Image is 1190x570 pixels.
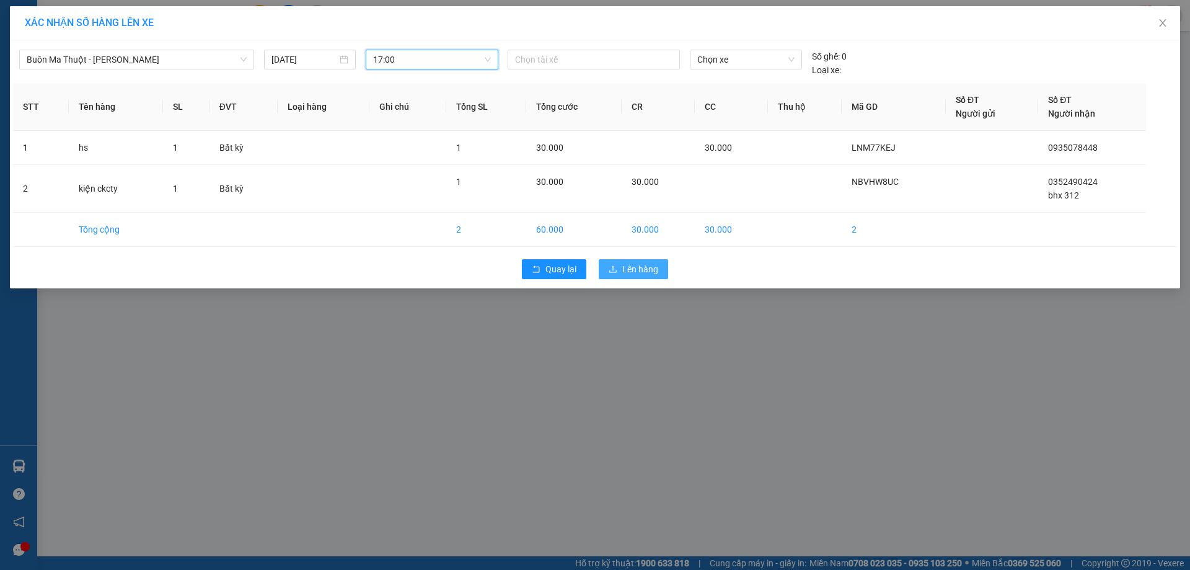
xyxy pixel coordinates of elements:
[852,177,899,187] span: NBVHW8UC
[1048,143,1098,153] span: 0935078448
[956,109,995,118] span: Người gửi
[27,50,247,69] span: Buôn Ma Thuột - Đak Mil
[69,131,163,165] td: hs
[812,50,840,63] span: Số ghế:
[1048,177,1098,187] span: 0352490424
[13,131,69,165] td: 1
[1145,6,1180,41] button: Close
[209,131,278,165] td: Bất kỳ
[842,213,946,247] td: 2
[599,259,668,279] button: uploadLên hàng
[526,213,622,247] td: 60.000
[163,83,209,131] th: SL
[69,83,163,131] th: Tên hàng
[545,262,576,276] span: Quay lại
[695,213,768,247] td: 30.000
[446,83,526,131] th: Tổng SL
[13,83,69,131] th: STT
[522,259,586,279] button: rollbackQuay lại
[526,83,622,131] th: Tổng cước
[852,143,896,153] span: LNM77KEJ
[532,265,540,275] span: rollback
[373,50,491,69] span: 17:00
[446,213,526,247] td: 2
[456,143,461,153] span: 1
[536,143,563,153] span: 30.000
[278,83,369,131] th: Loại hàng
[812,50,847,63] div: 0
[622,213,695,247] td: 30.000
[1158,18,1168,28] span: close
[536,177,563,187] span: 30.000
[69,165,163,213] td: kiện ckcty
[25,17,154,29] span: XÁC NHẬN SỐ HÀNG LÊN XE
[271,53,337,66] input: 15/08/2025
[768,83,842,131] th: Thu hộ
[956,95,979,105] span: Số ĐT
[13,165,69,213] td: 2
[622,83,695,131] th: CR
[705,143,732,153] span: 30.000
[842,83,946,131] th: Mã GD
[69,213,163,247] td: Tổng cộng
[632,177,659,187] span: 30.000
[209,83,278,131] th: ĐVT
[456,177,461,187] span: 1
[697,50,794,69] span: Chọn xe
[1048,190,1079,200] span: bhx 312
[1048,95,1072,105] span: Số ĐT
[369,83,446,131] th: Ghi chú
[622,262,658,276] span: Lên hàng
[209,165,278,213] td: Bất kỳ
[695,83,768,131] th: CC
[812,63,841,77] span: Loại xe:
[609,265,617,275] span: upload
[173,143,178,153] span: 1
[1048,109,1095,118] span: Người nhận
[173,184,178,194] span: 1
